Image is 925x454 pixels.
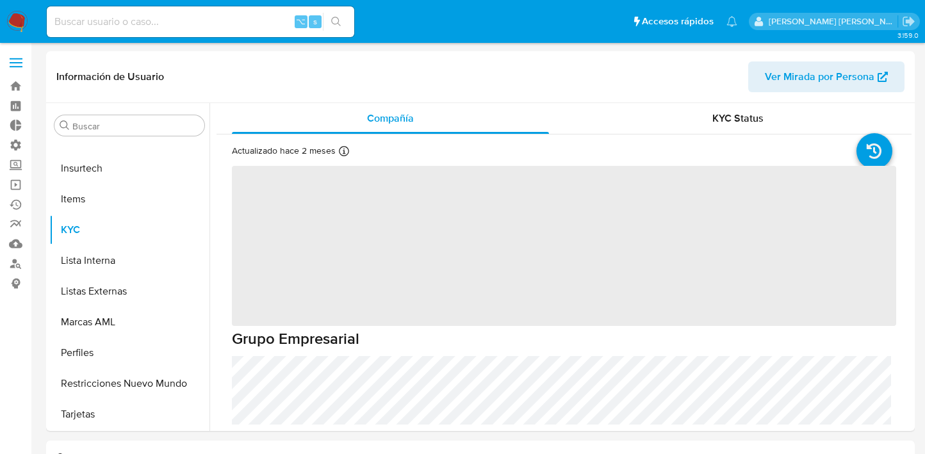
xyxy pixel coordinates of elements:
[49,153,209,184] button: Insurtech
[49,368,209,399] button: Restricciones Nuevo Mundo
[232,329,896,348] h1: Grupo Empresarial
[56,70,164,83] h1: Información de Usuario
[49,337,209,368] button: Perfiles
[769,15,898,28] p: giuliana.competiello@mercadolibre.com
[296,15,306,28] span: ⌥
[60,120,70,131] button: Buscar
[72,120,199,132] input: Buscar
[49,245,209,276] button: Lista Interna
[323,13,349,31] button: search-icon
[232,428,896,447] h6: Estructura corporativa
[49,215,209,245] button: KYC
[49,276,209,307] button: Listas Externas
[47,13,354,30] input: Buscar usuario o caso...
[726,16,737,27] a: Notificaciones
[313,15,317,28] span: s
[232,166,896,326] span: ‌
[49,399,209,430] button: Tarjetas
[642,15,714,28] span: Accesos rápidos
[367,111,414,126] span: Compañía
[765,61,874,92] span: Ver Mirada por Persona
[232,145,336,157] p: Actualizado hace 2 meses
[748,61,905,92] button: Ver Mirada por Persona
[902,15,915,28] a: Salir
[49,184,209,215] button: Items
[49,307,209,337] button: Marcas AML
[712,111,764,126] span: KYC Status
